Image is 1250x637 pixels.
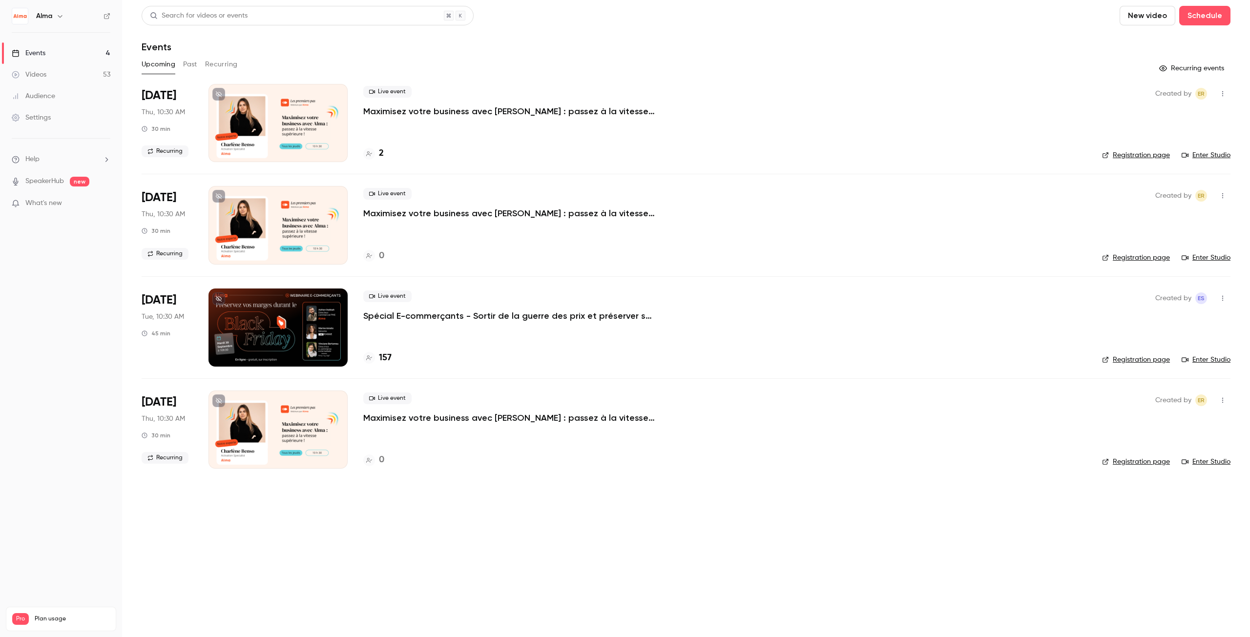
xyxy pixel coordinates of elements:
span: new [70,177,89,186]
a: Maximisez votre business avec [PERSON_NAME] : passez à la vitesse supérieure ! [363,105,656,117]
button: Recurring events [1155,61,1230,76]
span: Created by [1155,292,1191,304]
a: 0 [363,453,384,467]
span: Live event [363,188,412,200]
span: Pro [12,613,29,625]
iframe: Noticeable Trigger [99,199,110,208]
span: Evan SAIDI [1195,292,1207,304]
a: Enter Studio [1182,355,1230,365]
span: Recurring [142,145,188,157]
span: Live event [363,392,412,404]
span: Eric ROMER [1195,394,1207,406]
span: Created by [1155,88,1191,100]
span: ER [1198,88,1205,100]
span: [DATE] [142,292,176,308]
a: Enter Studio [1182,150,1230,160]
span: Help [25,154,40,164]
div: Sep 30 Tue, 10:30 AM (Europe/Paris) [142,288,193,367]
button: Recurring [205,57,238,72]
span: Created by [1155,190,1191,202]
a: Maximisez votre business avec [PERSON_NAME] : passez à la vitesse supérieure ! [363,207,656,219]
button: Upcoming [142,57,175,72]
div: 30 min [142,432,170,439]
a: 2 [363,147,384,160]
h4: 157 [379,351,392,365]
span: Live event [363,290,412,302]
span: Live event [363,86,412,98]
img: Alma [12,8,28,24]
span: [DATE] [142,88,176,103]
a: Registration page [1102,457,1170,467]
div: Search for videos or events [150,11,248,21]
a: Registration page [1102,355,1170,365]
a: Enter Studio [1182,253,1230,263]
span: ER [1198,190,1205,202]
div: Audience [12,91,55,101]
span: Created by [1155,394,1191,406]
button: Schedule [1179,6,1230,25]
a: Maximisez votre business avec [PERSON_NAME] : passez à la vitesse supérieure ! [363,412,656,424]
span: [DATE] [142,190,176,205]
li: help-dropdown-opener [12,154,110,164]
span: Eric ROMER [1195,190,1207,202]
span: Eric ROMER [1195,88,1207,100]
div: 30 min [142,227,170,235]
div: Sep 18 Thu, 10:30 AM (Europe/Paris) [142,84,193,162]
div: Sep 25 Thu, 10:30 AM (Europe/Paris) [142,186,193,264]
span: [DATE] [142,394,176,410]
div: 30 min [142,125,170,133]
span: Thu, 10:30 AM [142,209,185,219]
span: What's new [25,198,62,208]
h1: Events [142,41,171,53]
h4: 2 [379,147,384,160]
div: Oct 2 Thu, 10:30 AM (Europe/Paris) [142,390,193,469]
span: Recurring [142,452,188,464]
a: 0 [363,249,384,263]
h4: 0 [379,249,384,263]
a: Registration page [1102,253,1170,263]
a: 157 [363,351,392,365]
a: Registration page [1102,150,1170,160]
a: Enter Studio [1182,457,1230,467]
h4: 0 [379,453,384,467]
span: ER [1198,394,1205,406]
a: SpeakerHub [25,176,64,186]
span: Thu, 10:30 AM [142,414,185,424]
h6: Alma [36,11,52,21]
button: New video [1120,6,1175,25]
span: Plan usage [35,615,110,623]
button: Past [183,57,197,72]
div: Videos [12,70,46,80]
a: Spécial E-commerçants - Sortir de la guerre des prix et préserver ses marges pendant [DATE][DATE] [363,310,656,322]
div: Events [12,48,45,58]
span: Thu, 10:30 AM [142,107,185,117]
div: Settings [12,113,51,123]
div: 45 min [142,329,170,337]
span: Tue, 10:30 AM [142,312,184,322]
span: ES [1198,292,1205,304]
span: Recurring [142,248,188,260]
